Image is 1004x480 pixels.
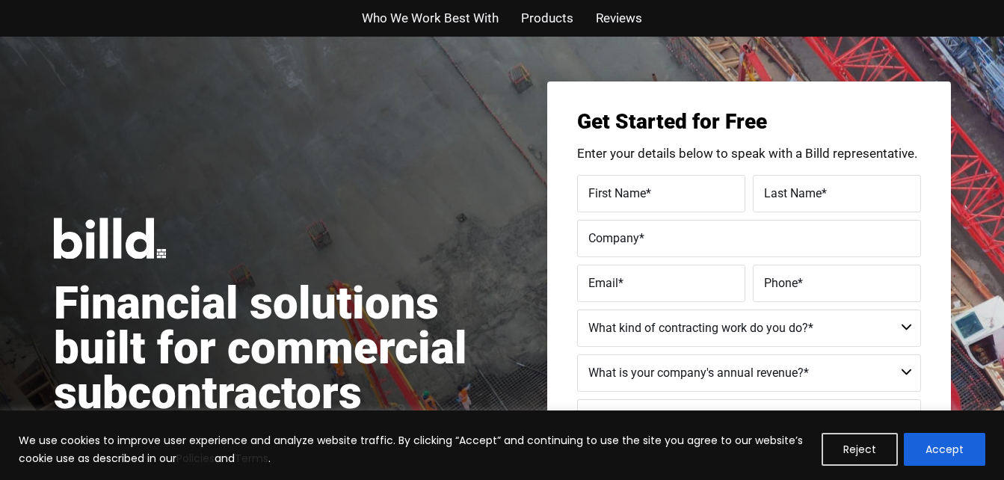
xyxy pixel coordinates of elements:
span: First Name [588,185,646,200]
button: Accept [904,433,985,466]
button: Reject [822,433,898,466]
h1: Financial solutions built for commercial subcontractors [54,281,502,416]
p: Enter your details below to speak with a Billd representative. [577,147,921,160]
a: Products [521,7,573,29]
h3: Get Started for Free [577,111,921,132]
p: We use cookies to improve user experience and analyze website traffic. By clicking “Accept” and c... [19,431,810,467]
a: Who We Work Best With [362,7,499,29]
a: Reviews [596,7,642,29]
span: Phone [764,275,798,289]
span: Email [588,275,618,289]
span: Last Name [764,185,822,200]
span: Company [588,230,639,244]
a: Policies [176,451,215,466]
a: Terms [235,451,268,466]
